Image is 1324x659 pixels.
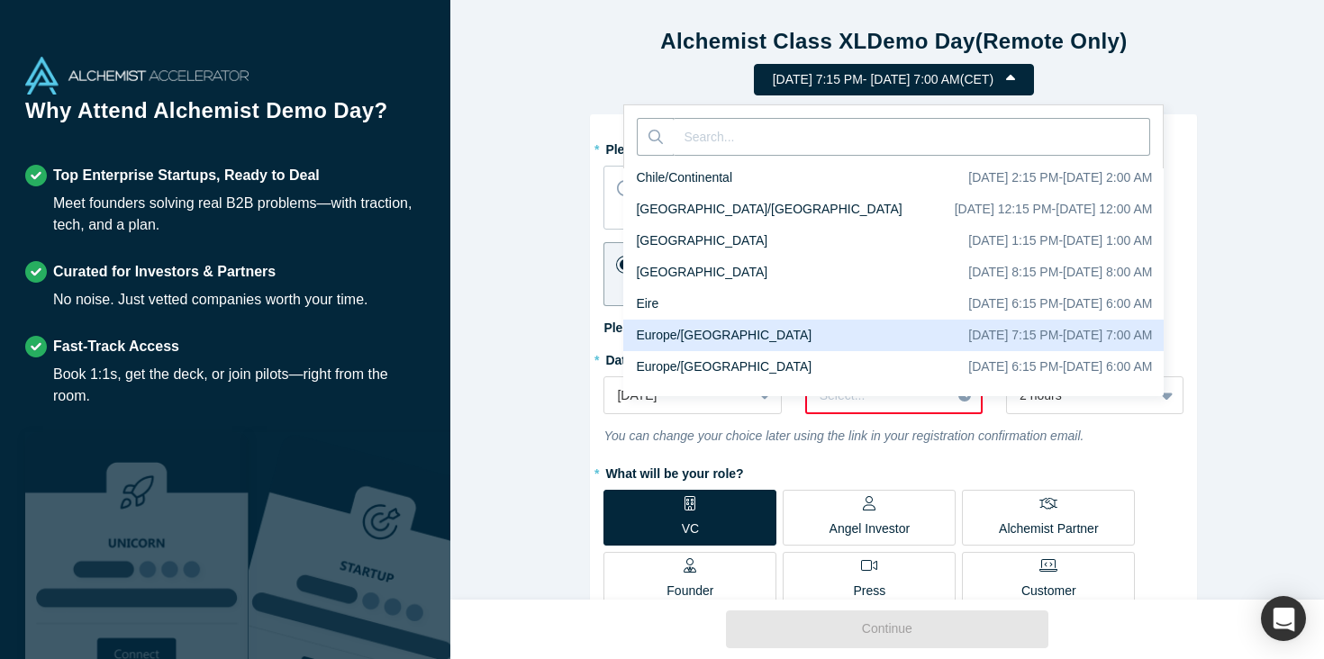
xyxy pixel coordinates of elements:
div: No noise. Just vetted companies worth your time. [53,289,368,311]
p: Alchemist Partner [999,519,1098,538]
div: [GEOGRAPHIC_DATA] [636,231,767,250]
div: [DATE] 6:15 PM - [DATE] 6:00 AM [968,294,1152,313]
div: Europe/[GEOGRAPHIC_DATA][DATE] 7:15 PM-[DATE] 7:00 AM [623,320,1177,351]
img: Alchemist Accelerator Logo [25,57,249,95]
i: You can change your choice later using the link in your registration confirmation email. [603,429,1084,443]
div: Europe/[GEOGRAPHIC_DATA] [636,326,812,345]
div: Chile/Continental[DATE] 2:15 PM-[DATE] 2:00 AM [623,162,1177,194]
div: [GEOGRAPHIC_DATA][DATE] 1:15 PM-[DATE] 1:00 AM [623,225,1177,257]
div: [GEOGRAPHIC_DATA]/[GEOGRAPHIC_DATA] [636,200,902,219]
strong: Top Enterprise Startups, Ready to Deal [53,167,320,183]
div: [DATE] 12:15 PM - [DATE] 12:00 AM [955,200,1153,219]
h1: Why Attend Alchemist Demo Day? [25,95,425,140]
p: Press [853,582,885,600]
div: [DATE] 8:15 PM - [DATE] 8:00 AM [968,263,1152,282]
p: Customer [1021,582,1076,600]
label: Please select how you would like to attend [603,134,1183,159]
label: Please select the date, time, and duration to attend demo day [603,319,970,338]
div: [GEOGRAPHIC_DATA]/[GEOGRAPHIC_DATA][DATE] 12:15 PM-[DATE] 12:00 AM [623,194,1177,225]
div: Eire[DATE] 6:15 PM-[DATE] 6:00 AM [623,288,1177,320]
button: [DATE] 7:15 PM- [DATE] 7:00 AM(CET) [754,64,1034,95]
div: [GEOGRAPHIC_DATA] [636,263,767,282]
strong: Curated for Investors & Partners [53,264,276,279]
label: Date [603,345,781,370]
div: [DATE] 6:15 PM - [DATE] 6:00 AM [968,357,1152,376]
div: Europe/[GEOGRAPHIC_DATA][DATE] 6:15 PM-[DATE] 6:00 AM [623,351,1177,383]
strong: Fast-Track Access [53,339,179,354]
div: [DATE] 2:15 PM - [DATE] 2:00 AM [968,168,1152,187]
div: [GEOGRAPHIC_DATA][DATE] 8:15 PM-[DATE] 8:00 AM [623,257,1177,288]
p: Founder [667,582,713,600]
div: Meet founders solving real B2B problems—with traction, tech, and a plan. [53,193,425,236]
div: [DATE] 1:15 PM - [DATE] 1:00 AM [968,231,1152,250]
button: Continue [726,610,1048,648]
p: VC [682,519,699,538]
p: Angel Investor [830,519,911,538]
div: Chile/Continental [636,168,732,187]
input: Search... [673,118,1150,156]
label: What will be your role? [603,458,1183,483]
div: Europe/[GEOGRAPHIC_DATA] [636,357,812,376]
div: [DATE] 7:15 PM - [DATE] 7:00 AM [968,326,1152,345]
strong: Alchemist Class XL Demo Day (Remote Only) [660,29,1127,53]
div: Eire [636,294,658,313]
div: Book 1:1s, get the deck, or join pilots—right from the room. [53,364,425,407]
